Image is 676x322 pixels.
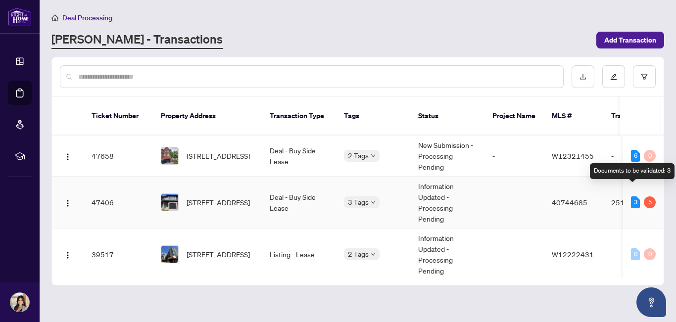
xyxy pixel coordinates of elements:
th: Transaction Type [262,97,336,136]
a: [PERSON_NAME] - Transactions [51,31,223,49]
span: home [51,14,58,21]
td: - [484,229,544,280]
div: 6 [631,150,640,162]
div: 0 [644,150,656,162]
span: down [371,252,376,257]
div: 3 [631,196,640,208]
span: 40744685 [552,198,587,207]
button: Add Transaction [596,32,664,48]
th: Trade Number [603,97,673,136]
td: 2512419 [603,177,673,229]
div: 0 [631,248,640,260]
button: Logo [60,194,76,210]
img: thumbnail-img [161,194,178,211]
img: Logo [64,153,72,161]
th: Tags [336,97,410,136]
button: download [572,65,594,88]
span: Deal Processing [62,13,112,22]
td: New Submission - Processing Pending [410,136,484,177]
div: Documents to be validated: 3 [590,163,675,179]
td: 47658 [84,136,153,177]
td: - [603,136,673,177]
button: filter [633,65,656,88]
span: filter [641,73,648,80]
button: Open asap [636,287,666,317]
th: Project Name [484,97,544,136]
td: Information Updated - Processing Pending [410,177,484,229]
th: Status [410,97,484,136]
button: edit [602,65,625,88]
td: Deal - Buy Side Lease [262,177,336,229]
span: 3 Tags [348,196,369,208]
span: 2 Tags [348,248,369,260]
td: 47406 [84,177,153,229]
td: 39517 [84,229,153,280]
td: Listing - Lease [262,229,336,280]
button: Logo [60,246,76,262]
span: W12222431 [552,250,594,259]
span: [STREET_ADDRESS] [187,150,250,161]
button: Logo [60,148,76,164]
img: Logo [64,199,72,207]
div: 0 [644,248,656,260]
img: logo [8,7,32,26]
td: - [484,177,544,229]
span: down [371,200,376,205]
img: Profile Icon [10,293,29,312]
span: down [371,153,376,158]
div: 5 [644,196,656,208]
span: 2 Tags [348,150,369,161]
th: Ticket Number [84,97,153,136]
td: Information Updated - Processing Pending [410,229,484,280]
th: MLS # [544,97,603,136]
span: [STREET_ADDRESS] [187,197,250,208]
span: [STREET_ADDRESS] [187,249,250,260]
th: Property Address [153,97,262,136]
td: Deal - Buy Side Lease [262,136,336,177]
img: Logo [64,251,72,259]
td: - [484,136,544,177]
img: thumbnail-img [161,246,178,263]
span: download [579,73,586,80]
td: - [603,229,673,280]
img: thumbnail-img [161,147,178,164]
span: edit [610,73,617,80]
span: W12321455 [552,151,594,160]
span: Add Transaction [604,32,656,48]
